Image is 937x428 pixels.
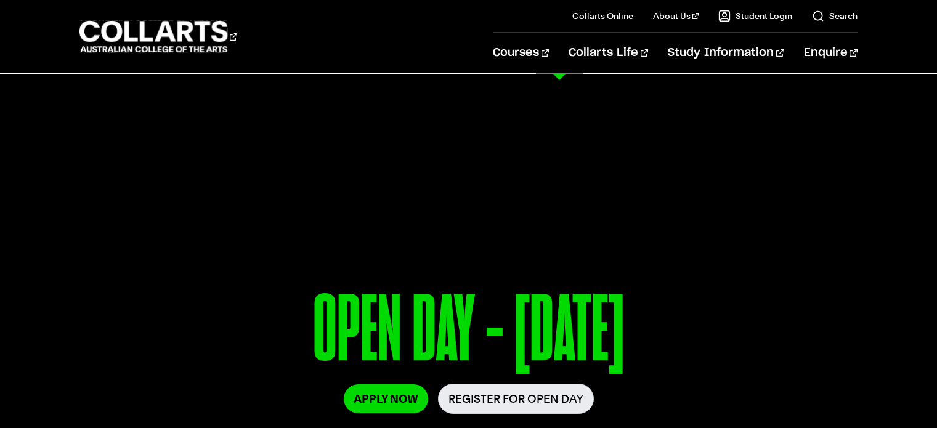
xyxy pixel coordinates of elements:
a: Apply Now [344,384,428,413]
a: Study Information [668,33,784,73]
a: Register for Open Day [438,384,594,414]
a: Collarts Life [569,33,648,73]
p: OPEN DAY - [DATE] [105,282,832,384]
a: Enquire [804,33,858,73]
a: About Us [653,10,699,22]
a: Courses [493,33,549,73]
a: Collarts Online [572,10,633,22]
a: Search [812,10,858,22]
a: Student Login [718,10,792,22]
div: Go to homepage [79,19,237,54]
